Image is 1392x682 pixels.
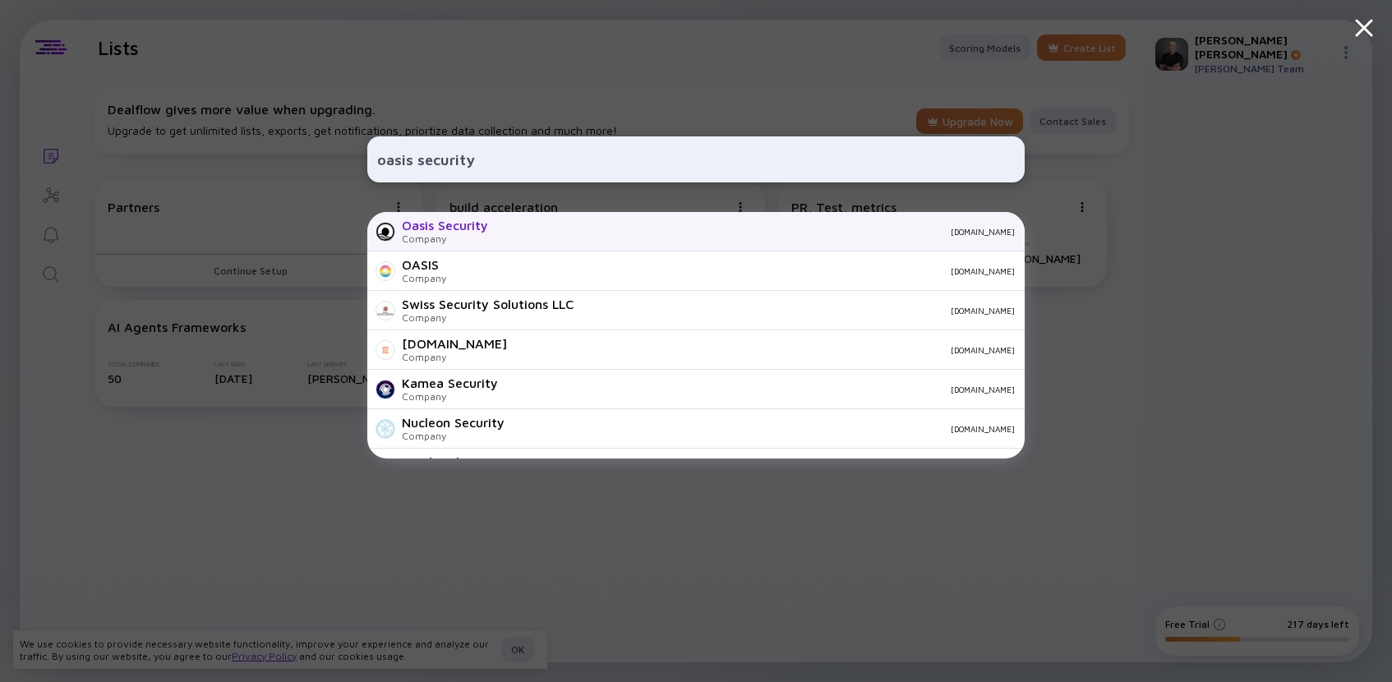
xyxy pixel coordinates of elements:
div: OASIS [402,257,446,272]
div: [DOMAIN_NAME] [518,424,1015,434]
div: [DOMAIN_NAME] [402,336,507,351]
div: [DOMAIN_NAME] [520,345,1015,355]
div: Company [402,430,505,442]
div: Company [402,390,498,403]
div: Company [402,233,488,245]
div: Company [402,311,574,324]
div: Company [402,351,507,363]
div: North Pole Security [402,454,521,469]
div: Swiss Security Solutions LLC [402,297,574,311]
div: Nucleon Security [402,415,505,430]
div: [DOMAIN_NAME] [511,385,1015,394]
div: Company [402,272,446,284]
div: Kamea Security [402,376,498,390]
div: [DOMAIN_NAME] [587,306,1015,316]
input: Search Company or Investor... [377,145,1015,174]
div: [DOMAIN_NAME] [501,227,1015,237]
div: [DOMAIN_NAME] [459,266,1015,276]
div: Oasis Security [402,218,488,233]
